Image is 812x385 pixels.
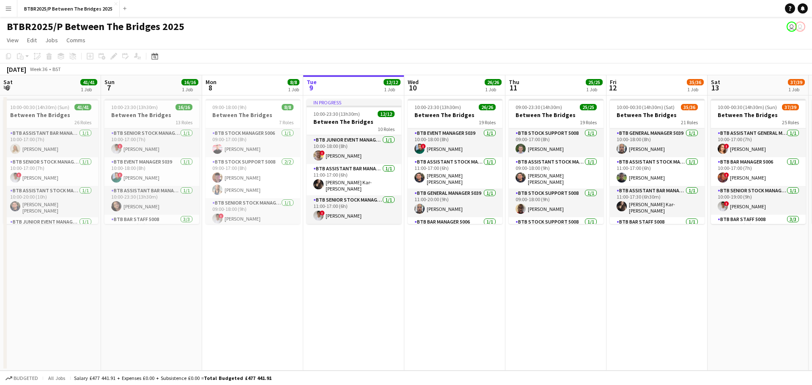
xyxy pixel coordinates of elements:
[711,78,720,86] span: Sat
[711,157,806,186] app-card-role: BTB Bar Manager 50061/110:00-17:00 (7h)![PERSON_NAME]
[27,36,37,44] span: Edit
[206,99,300,224] div: 09:00-18:00 (9h)8/8Between The Bridges7 RolesBTB Stock Manager 50061/109:00-17:00 (8h)[PERSON_NAM...
[320,150,325,156] span: !
[384,86,400,93] div: 1 Job
[509,188,604,217] app-card-role: BTB Stock support 50081/109:00-18:00 (9h)[PERSON_NAME]
[74,119,91,126] span: 26 Roles
[414,104,461,110] span: 10:00-23:30 (13h30m)
[610,111,705,119] h3: Between The Bridges
[104,99,199,224] app-job-card: 10:00-23:30 (13h30m)16/16Between The Bridges13 RolesBTB Senior Stock Manager 50061/110:00-17:00 (...
[42,35,61,46] a: Jobs
[3,128,98,157] app-card-role: BTB Assistant Bar Manager 50061/110:00-17:00 (7h)[PERSON_NAME]
[485,79,502,85] span: 26/26
[711,128,806,157] app-card-role: BTB Assistant General Manager 50061/110:00-17:00 (7h)![PERSON_NAME]
[212,104,247,110] span: 09:00-18:00 (9h)
[610,157,705,186] app-card-role: BTB Assistant Stock Manager 50061/111:00-17:00 (6h)[PERSON_NAME]
[408,128,502,157] app-card-role: BTB Event Manager 50391/110:00-18:00 (8h)![PERSON_NAME]
[307,99,401,224] app-job-card: In progress10:00-23:30 (13h30m)12/12Between The Bridges10 RolesBTB Junior Event Manager 50391/110...
[206,111,300,119] h3: Between The Bridges
[711,99,806,224] app-job-card: 10:00-00:30 (14h30m) (Sun)37/39Between The Bridges25 RolesBTB Assistant General Manager 50061/110...
[182,86,198,93] div: 1 Job
[509,128,604,157] app-card-role: BTB Stock support 50081/109:00-17:00 (8h)[PERSON_NAME]
[307,78,317,86] span: Tue
[610,128,705,157] app-card-role: BTB General Manager 50391/110:00-18:00 (8h)[PERSON_NAME]
[104,78,115,86] span: Sun
[7,20,184,33] h1: BTBR2025/P Between The Bridges 2025
[378,126,395,132] span: 10 Roles
[10,104,69,110] span: 10:00-00:30 (14h30m) (Sun)
[718,104,777,110] span: 10:00-00:30 (14h30m) (Sun)
[17,0,120,17] button: BTBR2025/P Between The Bridges 2025
[586,86,602,93] div: 1 Job
[782,104,799,110] span: 37/39
[711,111,806,119] h3: Between The Bridges
[509,78,519,86] span: Thu
[710,83,720,93] span: 13
[406,83,419,93] span: 10
[307,164,401,195] app-card-role: BTB Assistant Bar Manager 50061/111:00-17:00 (6h)[PERSON_NAME] Kar-[PERSON_NAME]
[479,104,496,110] span: 26/26
[378,111,395,117] span: 12/12
[610,217,705,246] app-card-role: BTB Bar Staff 50081/1
[74,104,91,110] span: 41/41
[81,86,97,93] div: 1 Job
[586,79,603,85] span: 25/25
[3,186,98,217] app-card-role: BTB Assistant Stock Manager 50061/110:00-20:00 (10h)[PERSON_NAME] [PERSON_NAME]
[724,172,729,177] span: !
[204,375,272,381] span: Total Budgeted £477 441.91
[288,86,299,93] div: 1 Job
[408,78,419,86] span: Wed
[408,217,502,246] app-card-role: BTB Bar Manager 50061/1
[3,157,98,186] app-card-role: BTB Senior Stock Manager 50061/110:00-17:00 (7h)![PERSON_NAME]
[52,66,61,72] div: BST
[24,35,40,46] a: Edit
[118,172,123,177] span: !
[507,83,519,93] span: 11
[118,144,123,149] span: !
[80,79,97,85] span: 41/41
[103,83,115,93] span: 7
[509,111,604,119] h3: Between The Bridges
[485,86,501,93] div: 1 Job
[610,186,705,217] app-card-role: BTB Assistant Bar Manager 50061/111:00-17:30 (6h30m)[PERSON_NAME] Kar-[PERSON_NAME]
[104,215,199,268] app-card-role: BTB Bar Staff 50083/310:30-17:30 (7h)
[788,86,804,93] div: 1 Job
[307,118,401,126] h3: Between The Bridges
[206,128,300,157] app-card-role: BTB Stock Manager 50061/109:00-17:00 (8h)[PERSON_NAME]
[617,104,675,110] span: 10:00-00:30 (14h30m) (Sat)
[320,210,325,216] span: !
[111,104,158,110] span: 10:00-23:30 (13h30m)
[782,119,799,126] span: 25 Roles
[610,78,617,86] span: Fri
[580,104,597,110] span: 25/25
[305,83,317,93] span: 9
[206,78,217,86] span: Mon
[104,157,199,186] app-card-role: BTB Event Manager 50391/110:00-18:00 (8h)![PERSON_NAME]
[3,111,98,119] h3: Between The Bridges
[509,157,604,188] app-card-role: BTB Assistant Stock Manager 50061/109:00-18:00 (9h)[PERSON_NAME] [PERSON_NAME]
[104,186,199,215] app-card-role: BTB Assistant Bar Manager 50061/110:00-23:30 (13h30m)[PERSON_NAME]
[681,119,698,126] span: 21 Roles
[509,99,604,224] app-job-card: 09:00-23:30 (14h30m)25/25Between The Bridges19 RolesBTB Stock support 50081/109:00-17:00 (8h)[PER...
[28,66,49,72] span: Week 36
[7,65,26,74] div: [DATE]
[610,99,705,224] div: 10:00-00:30 (14h30m) (Sat)35/36Between The Bridges21 RolesBTB General Manager 50391/110:00-18:00 ...
[307,99,401,106] div: In progress
[421,144,426,149] span: !
[687,79,704,85] span: 35/36
[3,99,98,224] app-job-card: 10:00-00:30 (14h30m) (Sun)41/41Between The Bridges26 RolesBTB Assistant Bar Manager 50061/110:00-...
[479,119,496,126] span: 19 Roles
[408,188,502,217] app-card-role: BTB General Manager 50391/111:00-20:00 (9h)[PERSON_NAME]
[104,128,199,157] app-card-role: BTB Senior Stock Manager 50061/110:00-17:00 (7h)![PERSON_NAME]
[3,78,13,86] span: Sat
[14,375,38,381] span: Budgeted
[206,198,300,227] app-card-role: BTB Senior Stock Manager 50061/109:00-18:00 (9h)![PERSON_NAME]
[516,104,562,110] span: 09:00-23:30 (14h30m)
[681,104,698,110] span: 35/36
[176,104,192,110] span: 16/16
[204,83,217,93] span: 8
[711,215,806,268] app-card-role: BTB Bar Staff 50083/310:30-17:30 (7h)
